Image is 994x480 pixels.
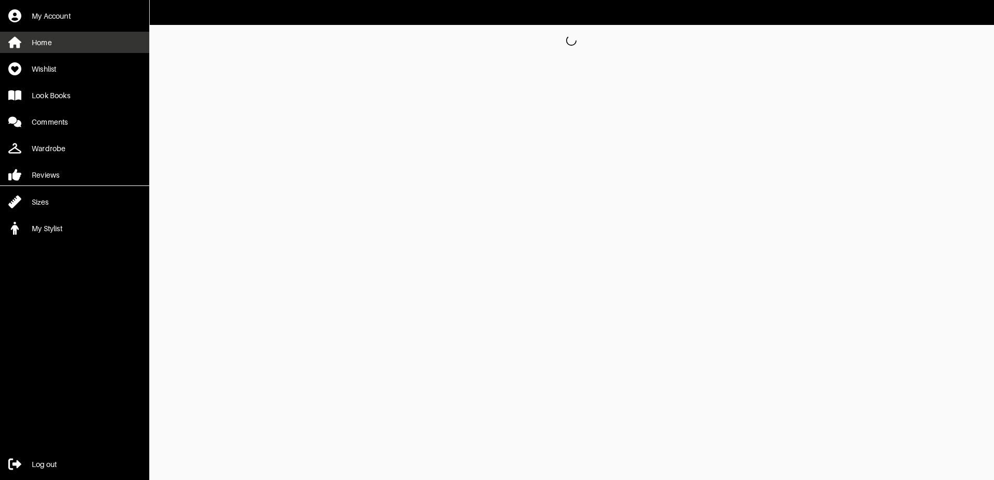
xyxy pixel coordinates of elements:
[32,197,48,207] div: Sizes
[32,143,66,154] div: Wardrobe
[32,37,52,48] div: Home
[32,64,56,74] div: Wishlist
[32,223,62,234] div: My Stylist
[32,170,59,180] div: Reviews
[32,11,71,21] div: My Account
[32,459,57,470] div: Log out
[32,90,70,101] div: Look Books
[32,117,68,127] div: Comments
